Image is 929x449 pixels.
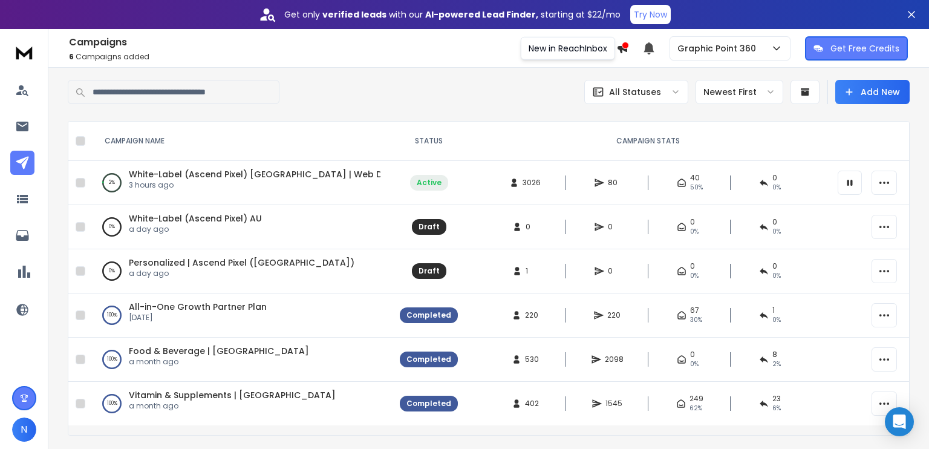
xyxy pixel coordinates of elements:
[690,173,700,183] span: 40
[109,221,115,233] p: 0 %
[696,80,783,104] button: Newest First
[772,350,777,359] span: 8
[605,399,622,408] span: 1545
[90,205,393,249] td: 0%White-Label (Ascend Pixel) AUa day ago
[107,309,117,321] p: 100 %
[526,266,538,276] span: 1
[772,394,781,404] span: 23
[607,310,621,320] span: 220
[690,261,695,271] span: 0
[690,183,703,192] span: 50 %
[12,418,36,442] button: N
[90,249,393,293] td: 0%Personalized | Ascend Pixel ([GEOGRAPHIC_DATA])a day ago
[406,399,451,408] div: Completed
[690,227,699,237] span: 0%
[523,178,541,188] span: 3026
[690,350,695,359] span: 0
[609,86,661,98] p: All Statuses
[419,266,440,276] div: Draft
[772,271,781,281] span: 0%
[772,227,781,237] span: 0%
[90,338,393,382] td: 100%Food & Beverage | [GEOGRAPHIC_DATA]a month ago
[284,8,621,21] p: Get only with our starting at $22/mo
[690,306,699,315] span: 67
[772,173,777,183] span: 0
[12,41,36,64] img: logo
[525,399,539,408] span: 402
[109,265,115,277] p: 0 %
[419,222,440,232] div: Draft
[830,42,899,54] p: Get Free Credits
[90,122,393,161] th: CAMPAIGN NAME
[690,271,699,281] span: 0%
[690,315,702,325] span: 30 %
[90,382,393,426] td: 100%Vitamin & Supplements | [GEOGRAPHIC_DATA]a month ago
[69,35,616,50] h1: Campaigns
[129,212,262,224] a: White-Label (Ascend Pixel) AU
[129,257,354,269] a: Personalized | Ascend Pixel ([GEOGRAPHIC_DATA])
[772,315,781,325] span: 0 %
[129,168,452,180] a: White-Label (Ascend Pixel) [GEOGRAPHIC_DATA] | Web Development Co.
[525,310,538,320] span: 220
[129,345,309,357] a: Food & Beverage | [GEOGRAPHIC_DATA]
[772,359,781,369] span: 2 %
[69,51,74,62] span: 6
[425,8,538,21] strong: AI-powered Lead Finder,
[406,355,451,364] div: Completed
[417,178,442,188] div: Active
[107,398,117,410] p: 100 %
[90,161,393,205] td: 2%White-Label (Ascend Pixel) [GEOGRAPHIC_DATA] | Web Development Co.3 hours ago
[690,217,695,227] span: 0
[772,217,777,227] span: 0
[393,122,465,161] th: STATUS
[465,122,830,161] th: CAMPAIGN STATS
[90,293,393,338] td: 100%All-in-One Growth Partner Plan[DATE]
[526,222,538,232] span: 0
[109,177,115,189] p: 2 %
[129,389,336,401] a: Vitamin & Supplements | [GEOGRAPHIC_DATA]
[69,52,616,62] p: Campaigns added
[835,80,910,104] button: Add New
[630,5,671,24] button: Try Now
[525,355,539,364] span: 530
[608,222,620,232] span: 0
[521,37,615,60] div: New in ReachInbox
[129,301,267,313] a: All-in-One Growth Partner Plan
[677,42,761,54] p: Graphic Point 360
[406,310,451,320] div: Completed
[772,306,775,315] span: 1
[129,180,380,190] p: 3 hours ago
[608,266,620,276] span: 0
[689,394,703,404] span: 249
[772,261,777,271] span: 0
[689,404,702,413] span: 62 %
[605,355,624,364] span: 2098
[608,178,620,188] span: 80
[634,8,667,21] p: Try Now
[322,8,386,21] strong: verified leads
[107,353,117,365] p: 100 %
[772,183,781,192] span: 0 %
[885,407,914,436] div: Open Intercom Messenger
[129,401,336,411] p: a month ago
[129,224,262,234] p: a day ago
[129,269,354,278] p: a day ago
[129,357,309,367] p: a month ago
[690,359,699,369] span: 0%
[129,313,267,323] p: [DATE]
[772,404,781,413] span: 6 %
[805,36,908,61] button: Get Free Credits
